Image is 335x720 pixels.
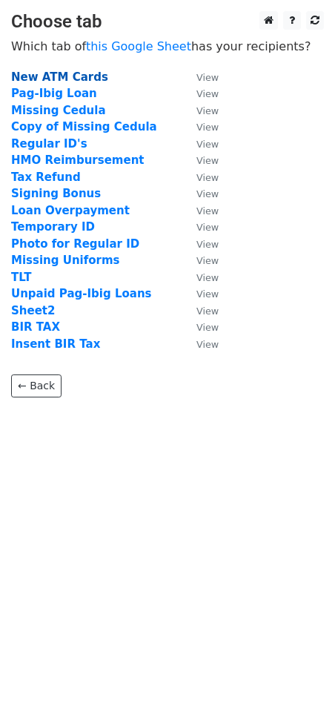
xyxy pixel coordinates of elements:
a: View [182,254,219,267]
small: View [196,88,219,99]
small: View [196,122,219,133]
small: View [196,222,219,233]
a: View [182,171,219,184]
small: View [196,272,219,283]
small: View [196,305,219,317]
small: View [196,322,219,333]
a: Insent BIR Tax [11,337,100,351]
small: View [196,188,219,199]
h3: Choose tab [11,11,324,33]
small: View [196,239,219,250]
a: View [182,153,219,167]
a: View [182,287,219,300]
small: View [196,255,219,266]
a: View [182,304,219,317]
small: View [196,339,219,350]
a: Regular ID's [11,137,87,151]
a: Tax Refund [11,171,81,184]
a: Loan Overpayment [11,204,130,217]
a: Missing Cedula [11,104,106,117]
small: View [196,105,219,116]
iframe: Chat Widget [261,649,335,720]
small: View [196,288,219,300]
a: ← Back [11,374,62,397]
a: Temporary ID [11,220,95,234]
a: Missing Uniforms [11,254,120,267]
a: View [182,204,219,217]
p: Which tab of has your recipients? [11,39,324,54]
a: Unpaid Pag-Ibig Loans [11,287,152,300]
a: View [182,220,219,234]
a: View [182,237,219,251]
a: View [182,137,219,151]
a: TLT [11,271,32,284]
a: View [182,70,219,84]
small: View [196,205,219,217]
small: View [196,72,219,83]
a: this Google Sheet [86,39,191,53]
a: HMO Reimbursement [11,153,145,167]
a: View [182,104,219,117]
small: View [196,155,219,166]
a: View [182,271,219,284]
a: View [182,337,219,351]
a: View [182,87,219,100]
a: View [182,120,219,133]
a: View [182,320,219,334]
a: Sheet2 [11,304,55,317]
a: New ATM Cards [11,70,108,84]
a: View [182,187,219,200]
a: BIR TAX [11,320,60,334]
a: Pag-Ibig Loan [11,87,97,100]
small: View [196,139,219,150]
a: Signing Bonus [11,187,101,200]
small: View [196,172,219,183]
a: Photo for Regular ID [11,237,139,251]
a: Copy of Missing Cedula [11,120,157,133]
